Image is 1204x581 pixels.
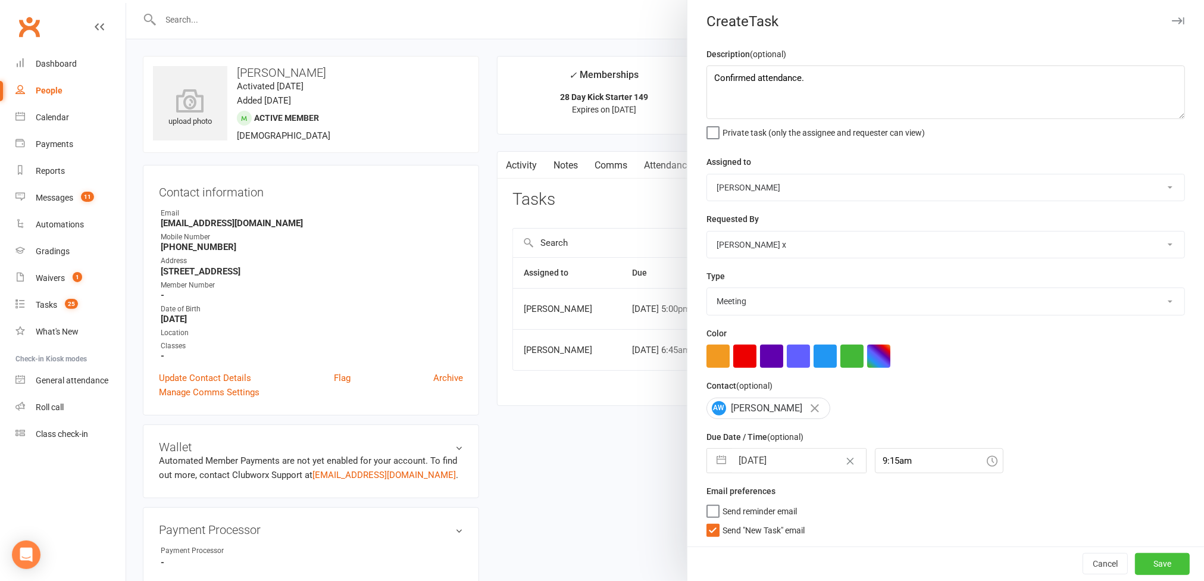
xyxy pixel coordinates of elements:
[81,192,94,202] span: 11
[15,77,126,104] a: People
[12,541,40,569] div: Open Intercom Messenger
[36,273,65,283] div: Waivers
[736,381,773,391] small: (optional)
[36,376,108,385] div: General attendance
[36,193,73,202] div: Messages
[15,211,126,238] a: Automations
[15,318,126,345] a: What's New
[73,272,82,282] span: 1
[15,292,126,318] a: Tasks 25
[14,12,44,42] a: Clubworx
[706,270,725,283] label: Type
[36,429,88,439] div: Class check-in
[15,51,126,77] a: Dashboard
[723,521,805,535] span: Send "New Task" email
[767,432,803,442] small: (optional)
[1135,553,1190,574] button: Save
[723,124,925,138] span: Private task (only the assignee and requester can view)
[706,155,751,168] label: Assigned to
[706,430,803,443] label: Due Date / Time
[15,265,126,292] a: Waivers 1
[723,502,797,516] span: Send reminder email
[706,379,773,392] label: Contact
[36,139,73,149] div: Payments
[36,220,84,229] div: Automations
[36,246,70,256] div: Gradings
[706,327,727,340] label: Color
[65,299,78,309] span: 25
[15,367,126,394] a: General attendance kiosk mode
[712,401,726,416] span: AW
[706,485,775,498] label: Email preferences
[687,13,1204,30] div: Create Task
[706,48,786,61] label: Description
[36,86,62,95] div: People
[15,158,126,185] a: Reports
[706,65,1185,119] textarea: Confirmed attendance.
[15,131,126,158] a: Payments
[15,421,126,448] a: Class kiosk mode
[36,300,57,310] div: Tasks
[840,449,861,472] button: Clear Date
[36,402,64,412] div: Roll call
[706,213,759,226] label: Requested By
[750,49,786,59] small: (optional)
[1083,553,1128,574] button: Cancel
[15,394,126,421] a: Roll call
[15,185,126,211] a: Messages 11
[36,166,65,176] div: Reports
[36,113,69,122] div: Calendar
[15,238,126,265] a: Gradings
[706,398,830,419] div: [PERSON_NAME]
[36,59,77,68] div: Dashboard
[36,327,79,336] div: What's New
[15,104,126,131] a: Calendar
